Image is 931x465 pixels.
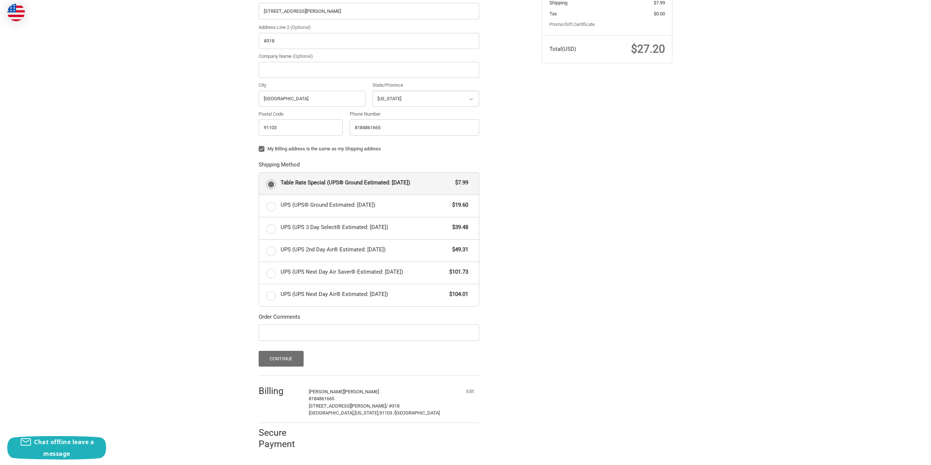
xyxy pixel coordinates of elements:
h2: Billing [259,385,301,397]
span: $101.73 [446,268,468,276]
legend: Shipping Method [259,161,300,172]
span: [GEOGRAPHIC_DATA], [309,410,354,416]
span: Chat offline leave a message [34,438,94,458]
span: $0.00 [654,11,665,16]
span: 91103 / [379,410,395,416]
span: Table Rate Special (UPS® Ground Estimated: [DATE]) [281,179,452,187]
span: $49.31 [448,245,468,254]
span: UPS (UPS Next Day Air Saver® Estimated: [DATE]) [281,268,446,276]
span: $19.60 [448,201,468,209]
button: Continue [259,351,304,367]
span: $7.99 [451,179,468,187]
span: $39.48 [448,223,468,232]
label: City [259,82,365,89]
span: 8184861665 [309,396,334,401]
label: Address Line 2 [259,24,479,31]
span: UPS (UPS 3 Day Select® Estimated: [DATE]) [281,223,449,232]
small: (Optional) [293,53,313,59]
span: UPS (UPS® Ground Estimated: [DATE]) [281,201,449,209]
span: UPS (UPS Next Day Air® Estimated: [DATE]) [281,290,446,299]
small: (Optional) [290,25,311,30]
img: duty and tax information for United States [7,4,25,21]
span: [US_STATE], [354,410,379,416]
span: / #318 [386,403,399,409]
span: $27.20 [631,42,665,55]
span: [GEOGRAPHIC_DATA] [395,410,440,416]
label: Phone Number [350,110,479,118]
span: Tax [549,11,557,16]
span: [STREET_ADDRESS][PERSON_NAME] [309,403,386,409]
span: UPS (UPS 2nd Day Air® Estimated: [DATE]) [281,245,449,254]
label: My Billing address is the same as my Shipping address [259,146,479,152]
legend: Order Comments [259,313,300,325]
span: [PERSON_NAME] [344,389,379,394]
span: Total (USD) [549,46,576,52]
button: Edit [460,386,479,397]
label: Company Name [259,53,479,60]
span: [PERSON_NAME] [309,389,344,394]
a: Promo/Gift Certificate [549,22,595,27]
label: State/Province [372,82,479,89]
button: Chat offline leave a message [7,436,106,460]
h2: Secure Payment [259,427,308,450]
span: $104.01 [446,290,468,299]
label: Postal Code [259,110,343,118]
